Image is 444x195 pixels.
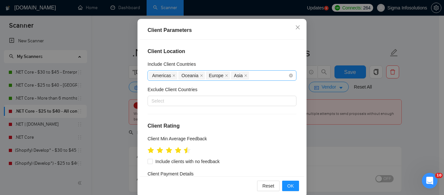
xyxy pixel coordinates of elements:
[225,74,228,77] span: close
[175,147,181,154] span: star
[289,74,293,77] span: close-circle
[148,170,194,177] h4: Client Payment Details
[435,173,443,178] span: 10
[148,48,296,55] h4: Client Location
[153,158,222,165] span: Include clients with no feedback
[200,74,203,77] span: close
[244,74,247,77] span: close
[148,26,296,34] div: Client Parameters
[422,173,437,188] iframe: Intercom live chat
[295,25,300,30] span: close
[148,147,154,154] span: star
[289,19,307,36] button: Close
[172,74,176,77] span: close
[148,135,207,142] h5: Client Min Average Feedback
[181,72,198,79] span: Oceania
[166,147,172,154] span: star
[282,181,299,191] button: OK
[148,122,296,130] h4: Client Rating
[234,72,243,79] span: Asia
[152,72,171,79] span: Americas
[209,72,224,79] span: Europe
[157,147,163,154] span: star
[231,72,249,79] span: Asia
[184,147,191,154] span: star
[262,182,274,189] span: Reset
[148,61,196,68] h5: Include Client Countries
[206,72,230,79] span: Europe
[149,72,177,79] span: Americas
[257,181,280,191] button: Reset
[148,86,197,93] h5: Exclude Client Countries
[287,182,294,189] span: OK
[178,72,204,79] span: Oceania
